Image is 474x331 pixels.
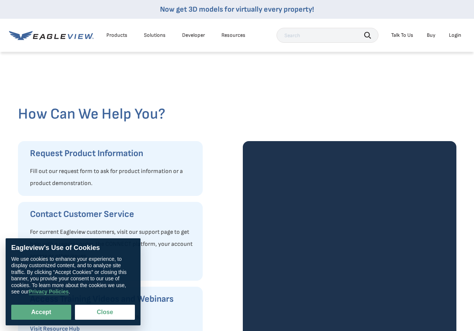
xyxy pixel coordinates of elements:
div: We use cookies to enhance your experience, to display customized content, and to analyze site tra... [11,256,135,295]
a: Buy [427,32,435,39]
h3: Contact Customer Service [30,208,195,220]
div: Eagleview’s Use of Cookies [11,244,135,252]
p: Fill out our request form to ask for product information or a product demonstration. [30,165,195,190]
div: Products [106,32,127,39]
p: For current Eagleview customers, visit our support page to get help with a reports order, the CON... [30,226,195,262]
button: Accept [11,305,71,320]
input: Search [277,28,378,43]
a: Now get 3D models for virtually every property! [160,5,314,14]
h3: Request Product Information [30,147,195,159]
a: Privacy Policies [29,289,69,295]
div: Solutions [144,32,166,39]
h2: How Can We Help You? [18,105,456,123]
div: Resources [221,32,245,39]
div: Login [449,32,461,39]
button: Close [75,305,135,320]
div: Talk To Us [391,32,413,39]
a: Developer [182,32,205,39]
